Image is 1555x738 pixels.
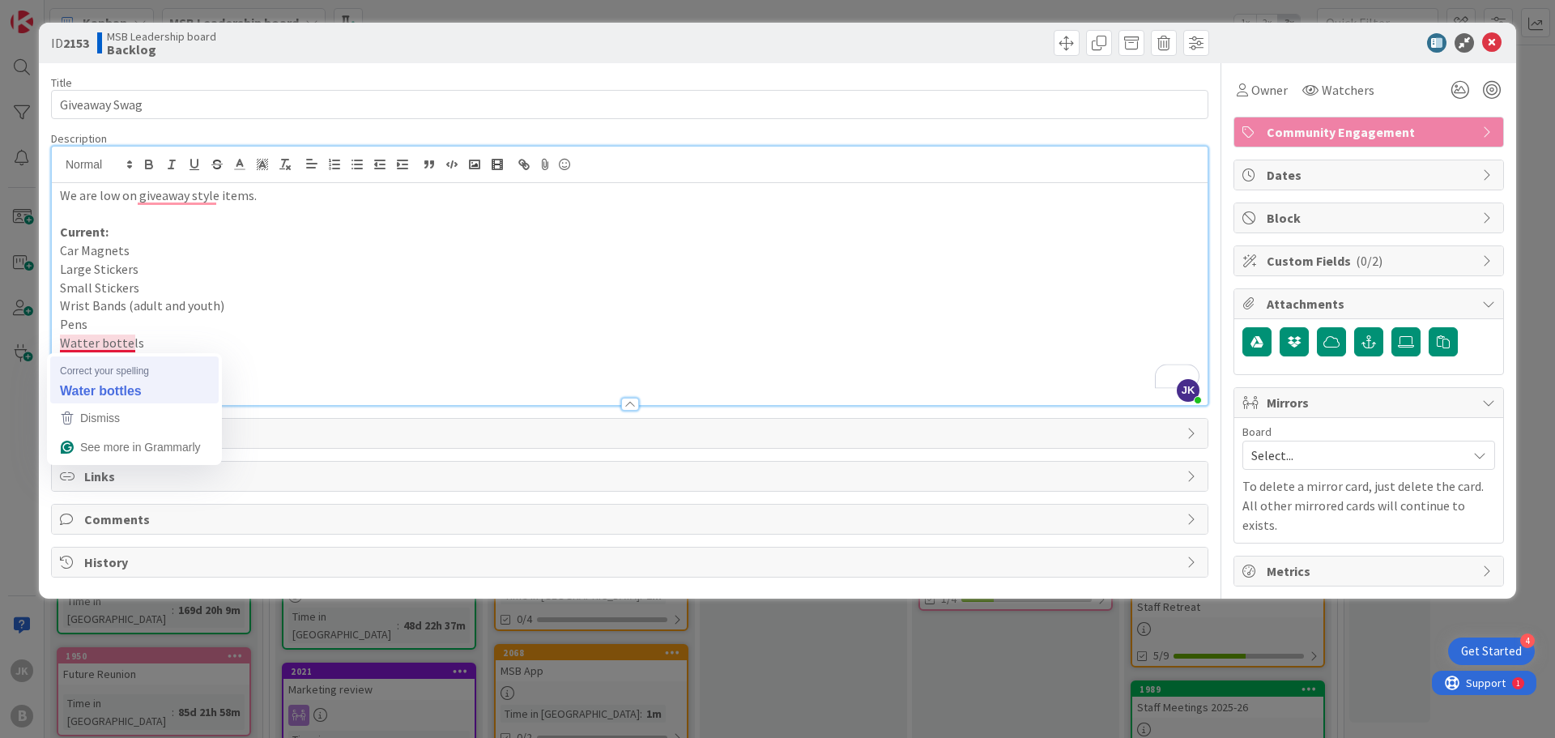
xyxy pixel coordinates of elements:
span: History [84,552,1178,572]
span: Watchers [1322,80,1374,100]
strong: Current: [60,224,109,240]
div: To enrich screen reader interactions, please activate Accessibility in Grammarly extension settings [52,183,1208,405]
span: ID [51,33,89,53]
b: Backlog [107,43,216,56]
span: Board [1242,426,1272,437]
b: 2153 [63,35,89,51]
p: Wrist Bands (adult and youth) [60,296,1199,315]
span: Owner [1251,80,1288,100]
p: Large Stickers [60,260,1199,279]
label: Title [51,75,72,90]
div: Get Started [1461,643,1522,659]
span: Attachments [1267,294,1474,314]
span: Comments [84,510,1178,529]
span: Custom Fields [1267,251,1474,271]
p: Pens [60,315,1199,334]
span: Select... [1251,444,1459,467]
p: Car Magnets [60,241,1199,260]
span: JK [1177,379,1199,402]
span: Metrics [1267,561,1474,581]
span: Dates [1267,165,1474,185]
span: Block [1267,208,1474,228]
p: Small Stickers [60,279,1199,297]
p: To delete a mirror card, just delete the card. All other mirrored cards will continue to exists. [1242,476,1495,535]
span: Description [51,131,107,146]
p: We are low on giveaway style items. [60,186,1199,205]
p: Watter bottels [60,334,1199,352]
span: Links [84,467,1178,486]
span: ( 0/2 ) [1356,253,1382,269]
span: MSB Leadership board [107,30,216,43]
span: Mirrors [1267,393,1474,412]
div: 1 [84,6,88,19]
div: Open Get Started checklist, remaining modules: 4 [1448,638,1535,665]
p: Mugs [60,352,1199,370]
span: Tasks [84,424,1178,443]
div: 4 [1520,633,1535,648]
span: Community Engagement [1267,122,1474,142]
span: Support [34,2,74,22]
input: type card name here... [51,90,1208,119]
